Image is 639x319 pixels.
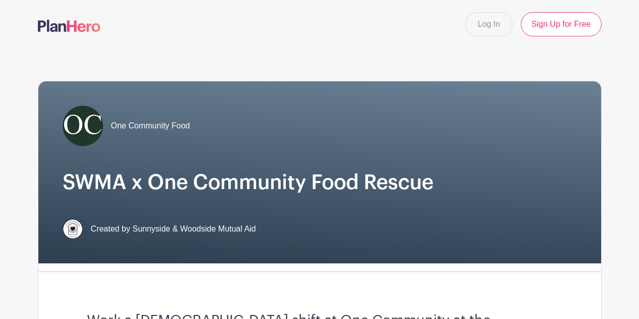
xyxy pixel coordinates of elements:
[465,12,513,36] a: Log In
[91,223,256,235] span: Created by Sunnyside & Woodside Mutual Aid
[63,219,83,239] img: 256.png
[111,120,190,132] span: One Community Food
[521,12,601,36] a: Sign Up for Free
[63,170,577,195] h1: SWMA x One Community Food Rescue
[38,20,101,32] img: logo-507f7623f17ff9eddc593b1ce0a138ce2505c220e1c5a4e2b4648c50719b7d32.svg
[63,106,103,146] img: 51797071_316546322335288_4709518961044094976_n.jpg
